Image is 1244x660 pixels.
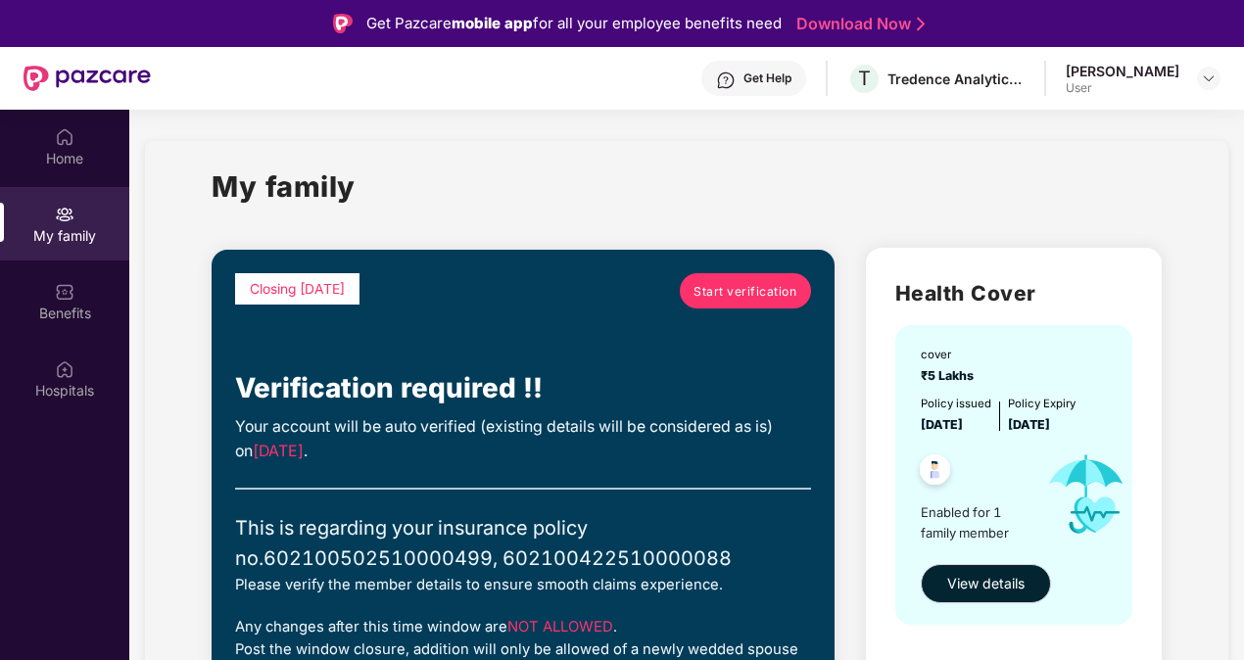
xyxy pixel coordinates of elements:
[24,66,151,91] img: New Pazcare Logo
[55,205,74,224] img: svg+xml;base64,PHN2ZyB3aWR0aD0iMjAiIGhlaWdodD0iMjAiIHZpZXdCb3g9IjAgMCAyMCAyMCIgZmlsbD0ibm9uZSIgeG...
[921,564,1051,603] button: View details
[235,367,811,410] div: Verification required !!
[55,127,74,147] img: svg+xml;base64,PHN2ZyBpZD0iSG9tZSIgeG1sbnM9Imh0dHA6Ly93d3cudzMub3JnLzIwMDAvc3ZnIiB3aWR0aD0iMjAiIG...
[917,14,925,34] img: Stroke
[796,14,919,34] a: Download Now
[921,368,980,383] span: ₹5 Lakhs
[921,502,1031,542] span: Enabled for 1 family member
[1031,435,1141,554] img: icon
[507,618,613,636] span: NOT ALLOWED
[921,417,963,432] span: [DATE]
[1008,417,1050,432] span: [DATE]
[250,281,345,297] span: Closing [DATE]
[887,70,1025,88] div: Tredence Analytics Solutions Private Limited
[1066,62,1179,80] div: [PERSON_NAME]
[694,282,796,301] span: Start verification
[921,347,980,364] div: cover
[212,165,356,209] h1: My family
[55,282,74,302] img: svg+xml;base64,PHN2ZyBpZD0iQmVuZWZpdHMiIHhtbG5zPSJodHRwOi8vd3d3LnczLm9yZy8yMDAwL3N2ZyIgd2lkdGg9Ij...
[235,574,811,596] div: Please verify the member details to ensure smooth claims experience.
[858,67,871,90] span: T
[235,415,811,464] div: Your account will be auto verified (existing details will be considered as is) on .
[895,277,1132,309] h2: Health Cover
[911,448,959,496] img: svg+xml;base64,PHN2ZyB4bWxucz0iaHR0cDovL3d3dy53My5vcmcvMjAwMC9zdmciIHdpZHRoPSI0OC45NDMiIGhlaWdodD...
[253,442,304,460] span: [DATE]
[452,14,533,32] strong: mobile app
[921,396,991,413] div: Policy issued
[333,14,353,33] img: Logo
[743,71,791,86] div: Get Help
[1201,71,1217,86] img: svg+xml;base64,PHN2ZyBpZD0iRHJvcGRvd24tMzJ4MzIiIHhtbG5zPSJodHRwOi8vd3d3LnczLm9yZy8yMDAwL3N2ZyIgd2...
[366,12,782,35] div: Get Pazcare for all your employee benefits need
[1066,80,1179,96] div: User
[1008,396,1076,413] div: Policy Expiry
[680,273,811,308] a: Start verification
[235,513,811,574] div: This is regarding your insurance policy no. 602100502510000499, 602100422510000088
[716,71,736,90] img: svg+xml;base64,PHN2ZyBpZD0iSGVscC0zMngzMiIgeG1sbnM9Imh0dHA6Ly93d3cudzMub3JnLzIwMDAvc3ZnIiB3aWR0aD...
[947,573,1025,594] span: View details
[55,359,74,379] img: svg+xml;base64,PHN2ZyBpZD0iSG9zcGl0YWxzIiB4bWxucz0iaHR0cDovL3d3dy53My5vcmcvMjAwMC9zdmciIHdpZHRoPS...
